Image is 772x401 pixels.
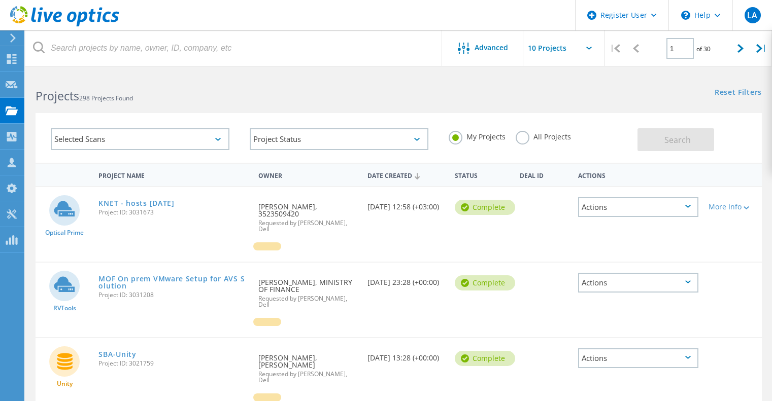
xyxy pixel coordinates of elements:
[715,89,762,97] a: Reset Filters
[253,165,362,184] div: Owner
[578,348,699,368] div: Actions
[578,273,699,293] div: Actions
[664,134,691,145] span: Search
[57,381,73,387] span: Unity
[449,131,506,140] label: My Projects
[79,94,133,102] span: 298 Projects Found
[578,197,699,217] div: Actions
[450,165,515,184] div: Status
[253,338,362,393] div: [PERSON_NAME], [PERSON_NAME]
[253,187,362,242] div: [PERSON_NAME], 3523509420
[45,230,84,236] span: Optical Prime
[25,30,443,66] input: Search projects by name, owner, ID, company, etc
[362,263,450,296] div: [DATE] 23:28 (+00:00)
[36,88,79,104] b: Projects
[98,292,248,298] span: Project ID: 3031208
[98,200,174,207] a: KNET - hosts [DATE]
[696,45,711,53] span: of 30
[258,296,357,308] span: Requested by [PERSON_NAME], Dell
[516,131,571,140] label: All Projects
[681,11,690,20] svg: \n
[455,351,515,366] div: Complete
[362,165,450,185] div: Date Created
[51,128,229,150] div: Selected Scans
[98,209,248,215] span: Project ID: 3031673
[362,187,450,221] div: [DATE] 12:58 (+03:00)
[250,128,428,150] div: Project Status
[747,11,757,19] span: LA
[10,21,119,28] a: Live Optics Dashboard
[53,305,76,311] span: RVTools
[605,30,625,66] div: |
[253,263,362,318] div: [PERSON_NAME], MINISTRY OF FINANCE
[455,275,515,290] div: Complete
[98,275,248,289] a: MOF On prem VMware Setup for AVS Solution
[258,371,357,383] span: Requested by [PERSON_NAME], Dell
[515,165,573,184] div: Deal Id
[751,30,772,66] div: |
[709,203,756,210] div: More Info
[93,165,253,184] div: Project Name
[98,351,136,358] a: SBA-Unity
[98,360,248,367] span: Project ID: 3021759
[637,128,714,151] button: Search
[362,338,450,372] div: [DATE] 13:28 (+00:00)
[573,165,704,184] div: Actions
[455,200,515,215] div: Complete
[475,44,508,51] span: Advanced
[258,220,357,232] span: Requested by [PERSON_NAME], Dell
